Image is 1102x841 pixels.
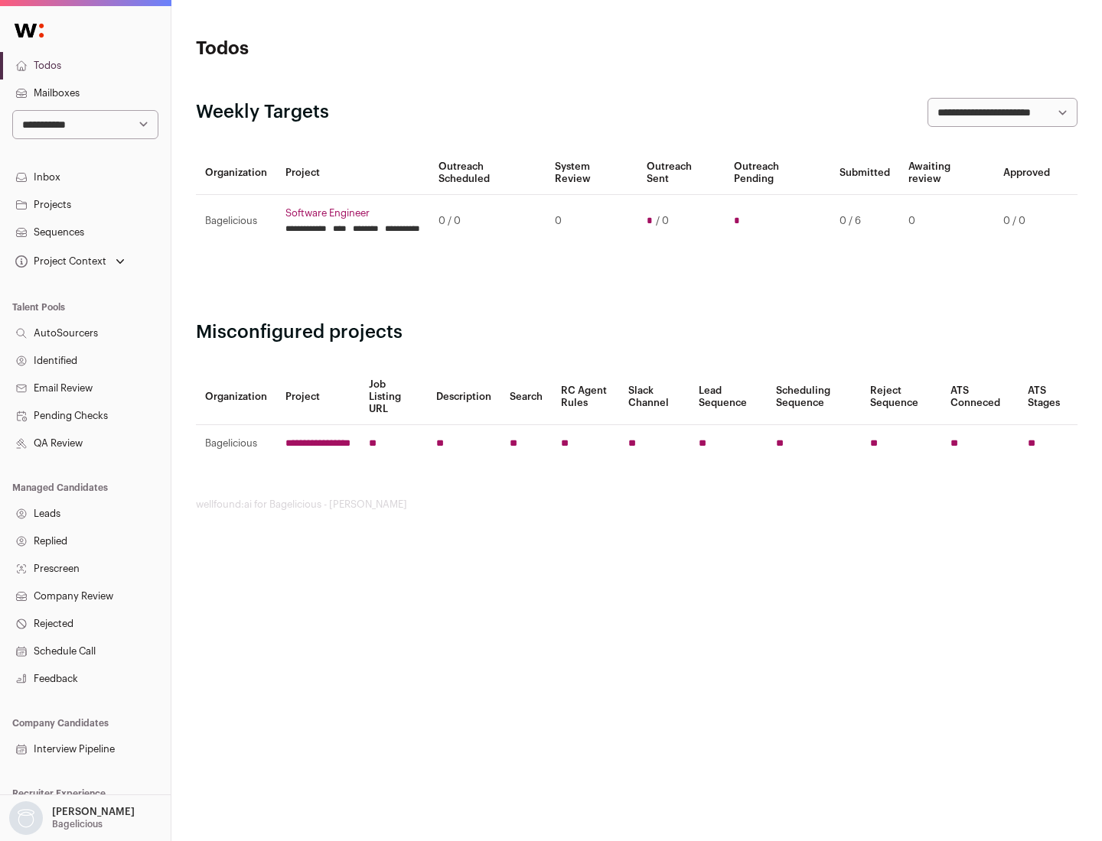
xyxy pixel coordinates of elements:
th: Slack Channel [619,369,690,425]
th: Search [500,369,552,425]
td: 0 [546,195,637,248]
h2: Misconfigured projects [196,320,1078,345]
th: RC Agent Rules [552,369,618,425]
th: ATS Stages [1019,369,1078,425]
th: Project [276,151,429,195]
td: Bagelicious [196,195,276,248]
th: System Review [546,151,637,195]
a: Software Engineer [285,207,420,219]
th: Description [427,369,500,425]
td: 0 / 6 [830,195,899,248]
th: Organization [196,151,276,195]
footer: wellfound:ai for Bagelicious - [PERSON_NAME] [196,498,1078,511]
th: Job Listing URL [360,369,427,425]
p: Bagelicious [52,818,103,830]
td: 0 / 0 [994,195,1059,248]
button: Open dropdown [6,801,138,835]
th: Lead Sequence [690,369,767,425]
span: / 0 [656,215,669,227]
th: ATS Conneced [941,369,1018,425]
th: Outreach Pending [725,151,830,195]
td: Bagelicious [196,425,276,463]
th: Awaiting review [899,151,994,195]
td: 0 [899,195,994,248]
p: [PERSON_NAME] [52,806,135,818]
h1: Todos [196,37,490,61]
button: Open dropdown [12,251,128,272]
th: Scheduling Sequence [767,369,861,425]
td: 0 / 0 [429,195,546,248]
th: Approved [994,151,1059,195]
img: Wellfound [6,15,52,46]
img: nopic.png [9,801,43,835]
th: Project [276,369,360,425]
th: Submitted [830,151,899,195]
th: Outreach Sent [637,151,725,195]
th: Outreach Scheduled [429,151,546,195]
th: Reject Sequence [861,369,942,425]
h2: Weekly Targets [196,100,329,125]
th: Organization [196,369,276,425]
div: Project Context [12,255,106,268]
